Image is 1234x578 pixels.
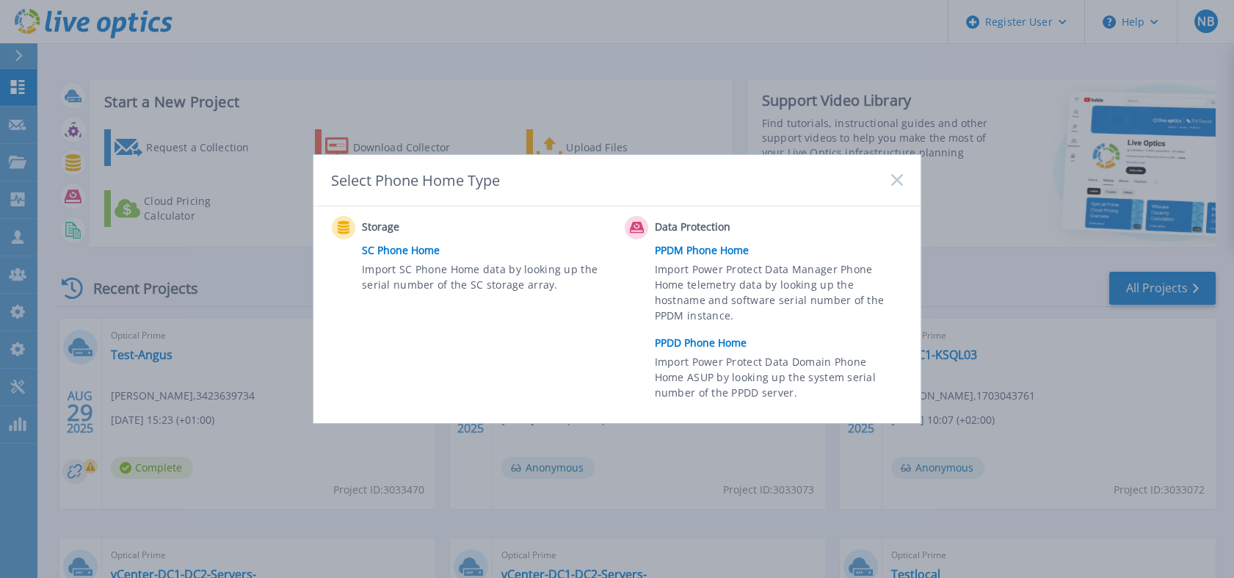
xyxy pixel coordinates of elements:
a: PPDD Phone Home [655,332,910,354]
a: SC Phone Home [362,239,617,261]
span: Import Power Protect Data Domain Phone Home ASUP by looking up the system serial number of the PP... [655,354,899,405]
span: Storage [362,219,508,236]
span: Import SC Phone Home data by looking up the serial number of the SC storage array. [362,261,606,295]
a: PPDM Phone Home [655,239,910,261]
div: Select Phone Home Type [331,170,501,190]
span: Import Power Protect Data Manager Phone Home telemetry data by looking up the hostname and softwa... [655,261,899,329]
span: Data Protection [655,219,801,236]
